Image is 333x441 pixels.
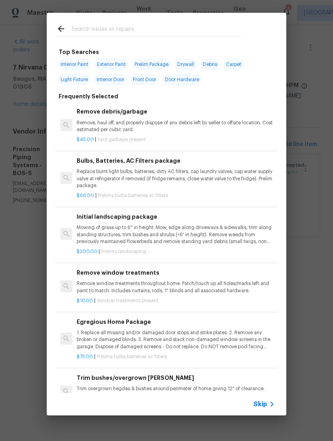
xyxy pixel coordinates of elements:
span: Interior Paint [58,59,91,70]
h6: Top Searches [59,48,99,56]
span: $45.00 [77,137,94,142]
h6: Bulbs, Batteries, AC Filters package [77,156,275,165]
span: Interior Door [94,74,127,85]
span: Prelims bulbs batteries ac filters [97,354,167,359]
h6: Frequently Selected [59,92,118,101]
p: 1. Replace all missing and/or damaged door stops and strike plates. 2. Remove any broken or damag... [77,329,275,350]
p: Trim overgrown hegdes & bushes around perimeter of home giving 12" of clearance. Properly dispose... [77,385,275,399]
p: Mowing of grass up to 6" in height. Mow, edge along driveways & sidewalks, trim along standing st... [77,224,275,245]
p: | [77,248,275,255]
span: $10.00 [77,298,93,303]
span: Debris [200,59,220,70]
span: Light Fixture [58,74,90,85]
h6: Remove debris/garbage [77,107,275,116]
span: $75.00 [77,354,93,359]
h6: Trim bushes/overgrown [PERSON_NAME] [77,373,275,382]
span: Prelims bulbs batteries ac filters [98,193,168,198]
span: Front Door [131,74,159,85]
span: Prelim Package [132,59,171,70]
span: Yard garbage present [97,137,146,142]
p: | [77,136,275,143]
p: | [77,297,275,304]
p: Remove window treatments throughout home. Patch/touch up all holes/marks left and paint to match.... [77,280,275,294]
span: Door Hardware [163,74,202,85]
h6: Remove window treatments [77,268,275,277]
h6: Initial landscaping package [77,212,275,221]
span: Carpet [224,59,244,70]
span: $200.00 [77,249,97,254]
p: | [77,353,275,360]
p: Remove, haul off, and properly dispose of any debris left by seller to offsite location. Cost est... [77,120,275,133]
input: Search issues or repairs [71,24,241,36]
span: $66.00 [77,193,94,198]
span: Drywall [175,59,196,70]
p: | [77,192,275,199]
p: Replace burnt light bulbs, batteries, dirty AC filters, cap laundry valves, cap water supply valv... [77,168,275,189]
span: Exterior Paint [95,59,128,70]
span: Prelims landscaping [101,249,146,254]
span: Skip [254,400,267,408]
h6: Egregious Home Package [77,317,275,326]
span: Window treatments present [97,298,159,303]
